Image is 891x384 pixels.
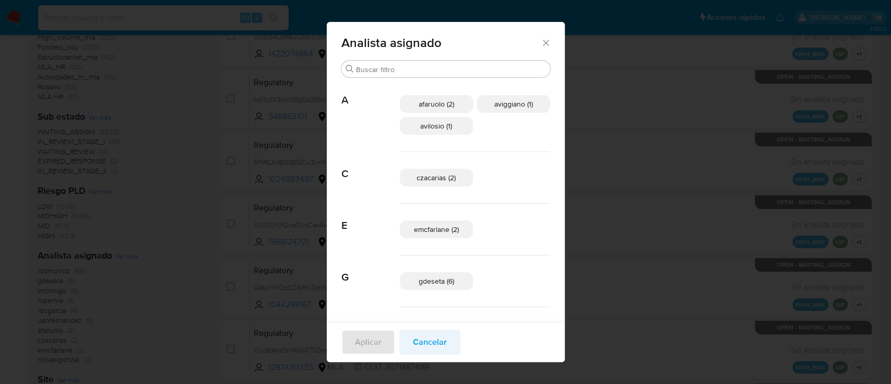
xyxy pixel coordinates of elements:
span: J [341,307,400,335]
span: E [341,204,400,232]
span: C [341,152,400,180]
span: afaruolo (2) [419,99,454,109]
span: G [341,255,400,284]
button: Cancelar [399,330,460,355]
div: avilosio (1) [400,117,473,135]
span: Cancelar [413,331,447,354]
span: avilosio (1) [420,121,452,131]
span: emcfarlane (2) [414,224,459,235]
div: gdeseta (6) [400,272,473,290]
button: Cerrar [541,38,550,47]
div: afaruolo (2) [400,95,473,113]
button: Buscar [346,65,354,73]
div: emcfarlane (2) [400,220,473,238]
span: czacarias (2) [417,172,456,183]
span: Analista asignado [341,37,541,49]
div: czacarias (2) [400,169,473,187]
span: gdeseta (6) [419,276,454,286]
div: aviggiano (1) [477,95,550,113]
span: aviggiano (1) [494,99,533,109]
span: A [341,78,400,107]
input: Buscar filtro [356,65,546,74]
